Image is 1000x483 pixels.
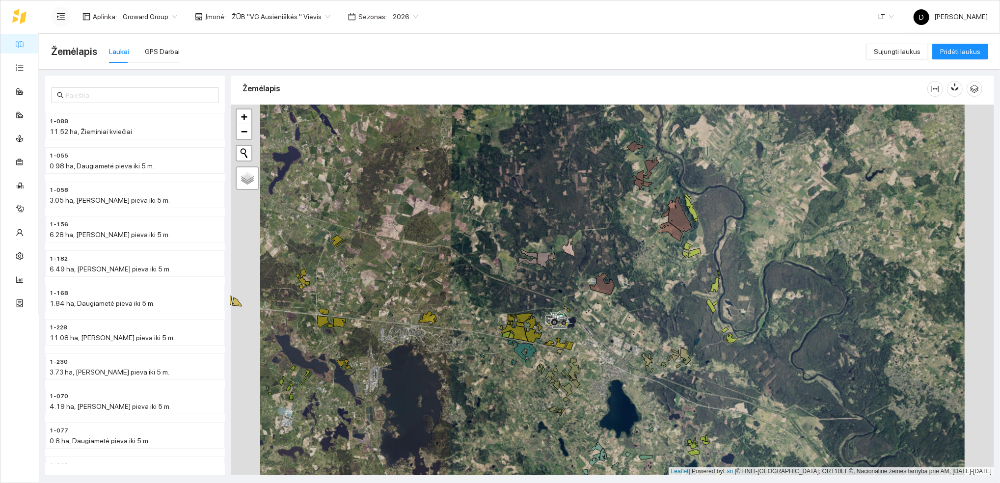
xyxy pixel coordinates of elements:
[874,46,920,57] span: Sujungti laukus
[50,368,169,376] span: 3.73 ha, [PERSON_NAME] pieva iki 5 m.
[348,13,356,21] span: calendar
[723,468,733,475] a: Esri
[50,265,171,273] span: 6.49 ha, [PERSON_NAME] pieva iki 5 m.
[50,186,68,195] span: 1-058
[50,392,68,401] span: 1-070
[241,125,247,137] span: −
[205,11,226,22] span: Įmonė :
[50,254,68,264] span: 1-182
[109,46,129,57] div: Laukai
[50,402,171,410] span: 4.19 ha, [PERSON_NAME] pieva iki 5 m.
[50,231,170,239] span: 6.28 ha, [PERSON_NAME] pieva iki 5 m.
[358,11,387,22] span: Sezonas :
[57,92,64,99] span: search
[82,13,90,21] span: layout
[671,468,689,475] a: Leaflet
[237,109,251,124] a: Zoom in
[51,7,71,27] button: menu-unfold
[50,460,68,470] span: 1-049
[50,289,68,298] span: 1-168
[50,357,68,367] span: 1-230
[51,44,97,59] span: Žemėlapis
[866,44,928,59] button: Sujungti laukus
[237,146,251,161] button: Initiate a new search
[145,46,180,57] div: GPS Darbai
[50,151,68,161] span: 1-055
[66,90,213,101] input: Paieška
[940,46,980,57] span: Pridėti laukus
[735,468,736,475] span: |
[243,75,927,103] div: Žemėlapis
[50,437,150,445] span: 0.8 ha, Daugiametė pieva iki 5 m.
[928,85,943,93] span: column-width
[932,44,988,59] button: Pridėti laukus
[50,323,67,332] span: 1-228
[932,48,988,55] a: Pridėti laukus
[195,13,203,21] span: shop
[241,110,247,123] span: +
[93,11,117,22] span: Aplinka :
[866,48,928,55] a: Sujungti laukus
[878,9,894,24] span: LT
[927,81,943,97] button: column-width
[50,299,155,307] span: 1.84 ha, Daugiametė pieva iki 5 m.
[50,128,132,135] span: 11.52 ha, Žieminiai kviečiai
[50,117,68,126] span: 1-088
[919,9,924,25] span: D
[50,334,175,342] span: 11.08 ha, [PERSON_NAME] pieva iki 5 m.
[914,13,988,21] span: [PERSON_NAME]
[393,9,418,24] span: 2026
[669,467,994,476] div: | Powered by © HNIT-[GEOGRAPHIC_DATA]; ORT10LT ©, Nacionalinė žemės tarnyba prie AM, [DATE]-[DATE]
[50,426,68,435] span: 1-077
[232,9,330,24] span: ŽŪB "VG Ausieniškės " Vievis
[50,196,170,204] span: 3.05 ha, [PERSON_NAME] pieva iki 5 m.
[237,124,251,139] a: Zoom out
[237,167,258,189] a: Layers
[50,162,154,170] span: 0.98 ha, Daugiametė pieva iki 5 m.
[56,12,65,21] span: menu-unfold
[123,9,177,24] span: Groward Group
[50,220,68,229] span: 1-156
